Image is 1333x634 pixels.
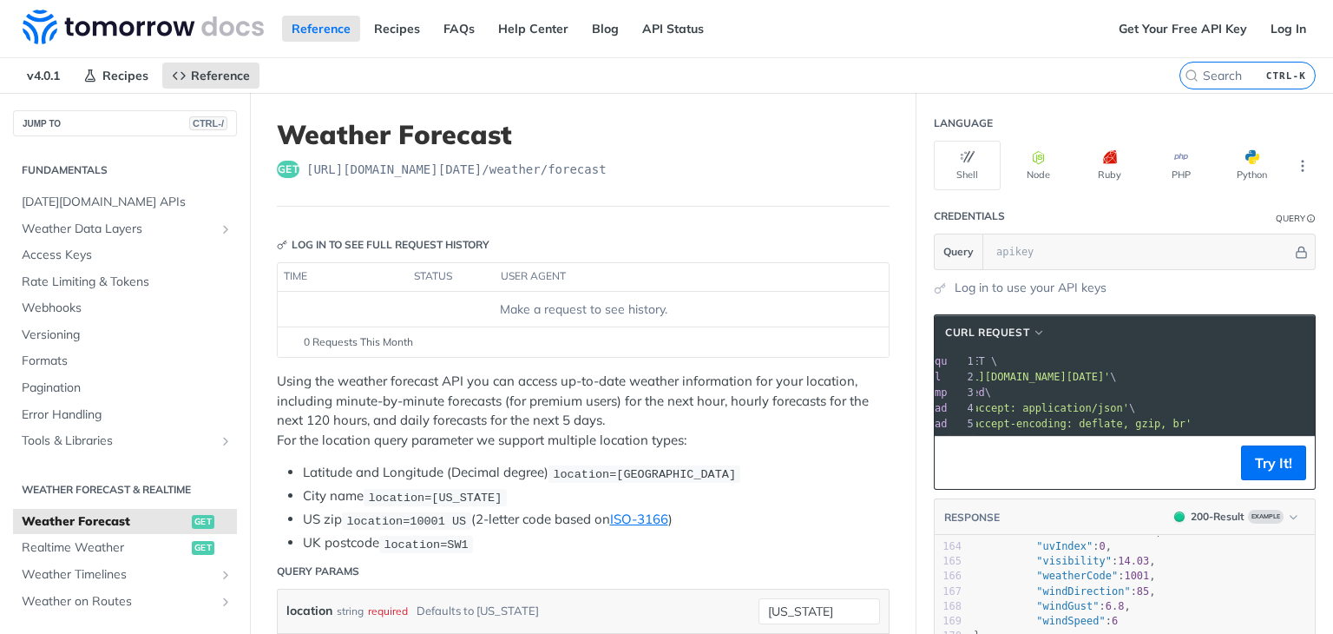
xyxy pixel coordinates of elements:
span: https://api.tomorrow.io/v4/weather/forecast [306,161,607,178]
a: Reference [162,63,259,89]
a: Recipes [364,16,430,42]
button: Hide [1292,243,1310,261]
a: Realtime Weatherget [13,535,237,561]
span: 200 [1174,512,1185,522]
span: location=SW1 [384,538,468,551]
button: Ruby [1076,141,1143,190]
a: Get Your Free API Key [1109,16,1257,42]
a: Help Center [489,16,578,42]
div: Defaults to [US_STATE] [417,598,539,624]
a: Log In [1261,16,1316,42]
button: Show subpages for Weather Timelines [219,568,233,582]
span: "windSpeed" [1036,615,1105,627]
span: 14.03 [1118,555,1149,567]
span: Error Handling [22,406,233,424]
button: Show subpages for Weather Data Layers [219,222,233,236]
img: Tomorrow.io Weather API Docs [23,10,264,44]
a: Recipes [74,63,158,89]
a: [DATE][DOMAIN_NAME] APIs [13,189,237,215]
div: 200 - Result [1191,509,1244,525]
label: location [286,598,332,624]
div: 169 [935,614,962,629]
div: 2 [947,369,976,385]
div: 3 [947,385,976,400]
a: Reference [282,16,360,42]
span: Tools & Libraries [22,433,214,450]
button: Try It! [1241,446,1306,480]
div: 164 [935,539,962,554]
div: Query Params [277,564,359,579]
span: 0 [1100,540,1106,552]
span: Realtime Weather [22,539,187,557]
a: Weather Data LayersShow subpages for Weather Data Layers [13,216,237,242]
li: City name [303,486,890,506]
li: US zip (2-letter code based on ) [303,510,890,530]
span: Rate Limiting & Tokens [22,274,233,291]
kbd: CTRL-K [1262,67,1310,84]
svg: More ellipsis [1295,158,1310,174]
span: Weather on Routes [22,593,214,611]
span: get [192,515,214,529]
button: Show subpages for Tools & Libraries [219,434,233,448]
a: Tools & LibrariesShow subpages for Tools & Libraries [13,428,237,454]
button: Node [1005,141,1072,190]
span: : , [974,600,1131,612]
span: 'accept-encoding: deflate, gzip, br' [966,418,1192,430]
span: [DATE][DOMAIN_NAME] APIs [22,194,233,211]
li: Latitude and Longitude (Decimal degree) [303,463,890,483]
button: JUMP TOCTRL-/ [13,110,237,136]
span: 6.8 [1106,600,1125,612]
a: Weather Forecastget [13,509,237,535]
span: Weather Forecast [22,513,187,531]
span: 0 [1149,525,1155,538]
a: Log in to use your API keys [955,279,1106,297]
th: user agent [495,263,854,291]
span: "windGust" [1036,600,1099,612]
span: "windDirection" [1036,585,1130,598]
a: Webhooks [13,295,237,321]
span: Reference [191,68,250,83]
span: GET \ [878,355,997,367]
span: 1001 [1124,570,1149,582]
span: "uvIndex" [1036,540,1093,552]
div: 168 [935,599,962,614]
a: Versioning [13,322,237,348]
span: Recipes [102,68,148,83]
h2: Fundamentals [13,162,237,178]
span: get [192,541,214,555]
span: : [974,615,1118,627]
span: location=[US_STATE] [368,491,502,504]
span: \ [878,402,1135,414]
div: Log in to see full request history [277,237,489,253]
span: : , [974,585,1156,598]
span: Example [1248,510,1284,524]
span: 6 [1112,615,1118,627]
span: "uvHealthConcern" [1036,525,1143,538]
span: cURL Request [945,325,1029,340]
a: Rate Limiting & Tokens [13,269,237,295]
span: --header [909,402,960,414]
a: FAQs [434,16,484,42]
h2: Weather Forecast & realtime [13,482,237,498]
span: Webhooks [22,300,233,317]
i: Information [1307,215,1316,223]
div: 5 [947,416,976,432]
span: Weather Data Layers [22,221,214,238]
div: Language [934,116,993,131]
span: --request [909,355,966,367]
button: Copy to clipboard [943,450,968,476]
div: string [337,598,364,624]
button: RESPONSE [943,509,1001,526]
div: 166 [935,569,962,584]
h1: Weather Forecast [277,119,890,150]
div: QueryInformation [1276,212,1316,225]
button: cURL Request [939,324,1052,341]
span: "visibility" [1036,555,1112,567]
span: Versioning [22,327,233,344]
p: Using the weather forecast API you can access up-to-date weather information for your location, i... [277,372,890,450]
a: ISO-3166 [610,511,668,527]
div: 167 [935,584,962,599]
span: '[URL][DOMAIN_NAME][DATE]' [947,371,1110,383]
span: Weather Timelines [22,566,214,584]
a: Weather on RoutesShow subpages for Weather on Routes [13,589,237,615]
